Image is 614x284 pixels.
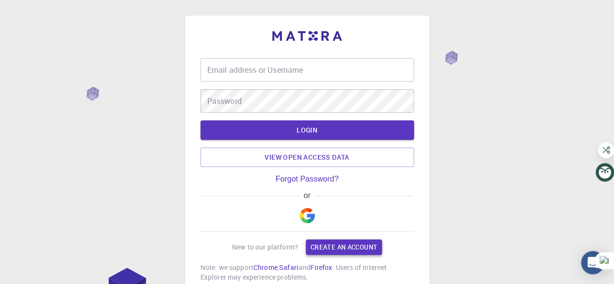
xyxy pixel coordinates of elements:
a: Forgot Password? [276,175,339,184]
a: Chrome [253,263,278,272]
p: Note: we support , and . Users of Internet Explorer may experience problems. [200,263,414,282]
a: Create an account [306,239,382,255]
span: or [299,191,315,200]
a: View open access data [200,148,414,167]
a: Firefox [310,263,332,272]
p: New to our platform? [232,242,298,252]
img: Google [299,208,315,223]
div: Open Intercom Messenger [581,251,604,274]
button: LOGIN [200,120,414,140]
a: Safari [279,263,299,272]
